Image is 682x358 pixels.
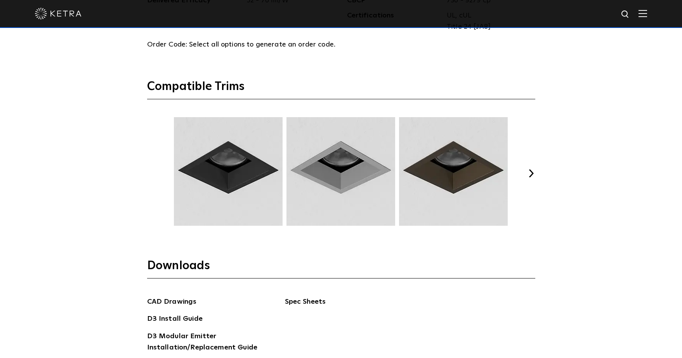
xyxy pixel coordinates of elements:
span: Order Code: [147,41,187,48]
img: TRM054.webp [398,117,509,226]
img: ketra-logo-2019-white [35,8,82,19]
a: D3 Install Guide [147,313,203,326]
button: Next [528,169,535,177]
a: D3 Modular Emitter Installation/Replacement Guide [147,331,264,355]
span: Spec Sheets [285,296,380,313]
a: CAD Drawings [147,296,197,309]
h3: Compatible Trims [147,79,535,99]
img: search icon [621,10,630,19]
img: TRM052.webp [173,117,284,226]
img: Hamburger%20Nav.svg [639,10,647,17]
img: TRM053.webp [285,117,396,226]
span: Select all options to generate an order code. [189,41,335,48]
h3: Downloads [147,258,535,278]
